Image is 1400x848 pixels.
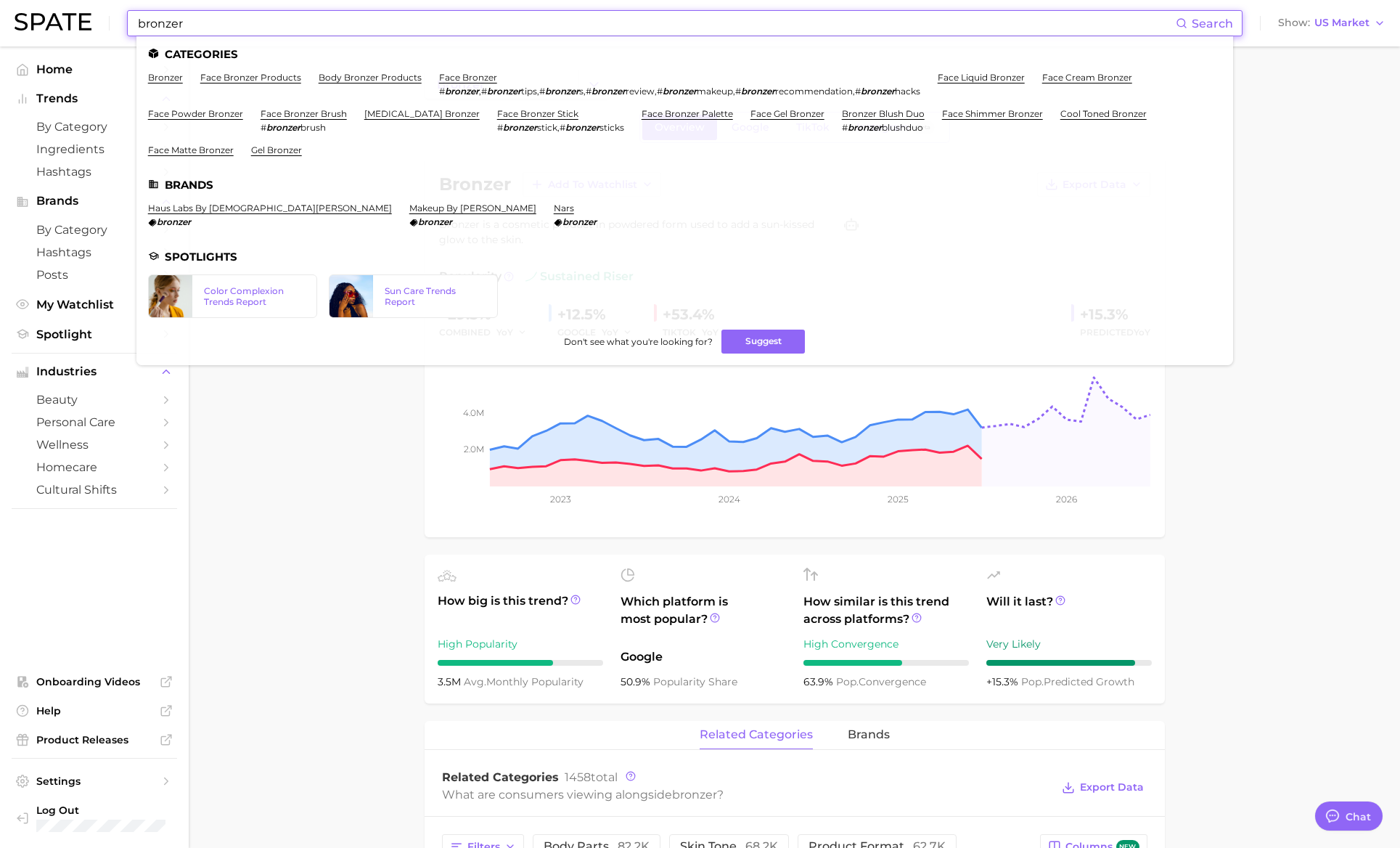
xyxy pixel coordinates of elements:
[12,799,177,836] a: Log out. Currently logged in with e-mail leon@palladiobeauty.com.
[261,122,266,133] span: #
[718,494,740,505] tspan: 2024
[438,675,464,688] span: 3.5m
[842,108,925,119] a: bronzer blush duo
[554,203,574,213] a: nars
[12,478,177,501] a: cultural shifts
[642,108,733,119] a: face bronzer palette
[895,86,920,97] span: hacks
[657,86,663,97] span: #
[942,108,1043,119] a: face shimmer bronzer
[36,804,168,817] span: Log Out
[1021,675,1134,688] span: predicted growth
[621,648,786,666] span: Google
[12,411,177,433] a: personal care
[438,592,603,628] span: How big is this trend?
[1192,17,1233,30] span: Search
[861,86,895,97] em: bronzer
[12,190,177,212] button: Brands
[803,635,969,653] div: High Convergence
[329,274,498,318] a: Sun Care Trends Report
[36,775,152,788] span: Settings
[1021,675,1044,688] abbr: popularity index
[464,675,486,688] abbr: average
[986,635,1152,653] div: Very Likely
[148,144,234,155] a: face matte bronzer
[364,108,480,119] a: [MEDICAL_DATA] bronzer
[803,660,969,666] div: 6 / 10
[12,700,177,722] a: Help
[36,268,152,282] span: Posts
[439,86,920,97] div: , , , , , ,
[1314,19,1370,27] span: US Market
[418,216,452,227] em: bronzer
[36,327,152,341] span: Spotlight
[721,330,805,354] button: Suggest
[36,62,152,76] span: Home
[464,675,584,688] span: monthly popularity
[564,336,713,347] span: Don't see what you're looking for?
[888,494,909,505] tspan: 2025
[497,122,624,133] div: ,
[497,122,503,133] span: #
[12,115,177,138] a: by Category
[148,108,243,119] a: face powder bronzer
[836,675,926,688] span: convergence
[663,86,697,97] em: bronzer
[36,704,152,717] span: Help
[700,728,813,741] span: related categories
[938,72,1025,83] a: face liquid bronzer
[549,494,570,505] tspan: 2023
[36,142,152,156] span: Ingredients
[1060,108,1147,119] a: cool toned bronzer
[1042,72,1132,83] a: face cream bronzer
[986,593,1152,628] span: Will it last?
[481,86,487,97] span: #
[12,323,177,346] a: Spotlight
[1056,494,1077,505] tspan: 2026
[855,86,861,97] span: #
[12,770,177,792] a: Settings
[12,264,177,286] a: Posts
[157,216,191,227] em: bronzer
[579,86,584,97] span: s
[1080,781,1144,794] span: Export Data
[586,86,591,97] span: #
[200,72,301,83] a: face bronzer products
[803,593,969,628] span: How similar is this trend across platforms?
[521,86,537,97] span: tips
[12,671,177,693] a: Onboarding Videos
[266,122,300,133] em: bronzer
[565,770,618,784] span: total
[539,86,545,97] span: #
[36,365,152,378] span: Industries
[12,88,177,110] button: Trends
[848,122,882,133] em: bronzer
[148,250,1221,263] li: Spotlights
[439,86,445,97] span: #
[565,122,599,133] em: bronzer
[986,660,1152,666] div: 9 / 10
[261,108,347,119] a: face bronzer brush
[842,122,848,133] span: #
[803,675,836,688] span: 63.9%
[319,72,422,83] a: body bronzer products
[36,92,152,105] span: Trends
[136,11,1176,36] input: Search here for a brand, industry, or ingredient
[36,415,152,429] span: personal care
[148,274,317,318] a: Color Complexion Trends Report
[562,216,597,227] em: bronzer
[12,219,177,241] a: by Category
[545,86,579,97] em: bronzer
[537,122,557,133] span: stick
[251,144,302,155] a: gel bronzer
[442,770,559,784] span: Related Categories
[148,179,1221,191] li: Brands
[12,388,177,411] a: beauty
[12,241,177,264] a: Hashtags
[750,108,824,119] a: face gel bronzer
[497,108,578,119] a: face bronzer stick
[148,72,183,83] a: bronzer
[438,635,603,653] div: High Popularity
[1274,14,1389,33] button: ShowUS Market
[36,195,152,208] span: Brands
